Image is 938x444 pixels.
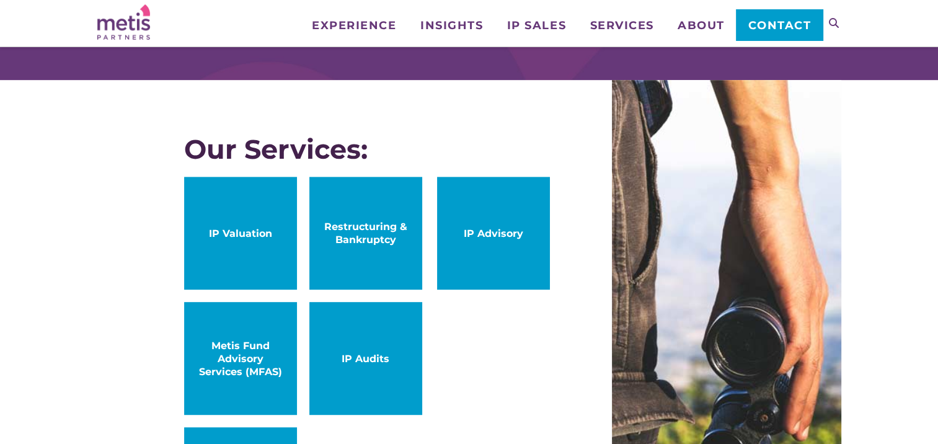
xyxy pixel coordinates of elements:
img: Metis Partners [97,4,150,40]
span: IP Advisory [449,227,538,240]
a: Restructuring & Bankruptcy [309,177,422,290]
a: IP Advisory [437,177,550,290]
div: Our Services: [184,134,550,164]
a: Metis Fund Advisory Services (MFAS) [184,302,297,415]
span: IP Audits [322,352,410,365]
span: IP Valuation [197,227,285,240]
span: Insights [420,20,483,31]
span: Services [590,20,653,31]
a: IP Audits [309,302,422,415]
span: Contact [748,20,811,31]
span: Experience [312,20,396,31]
span: Metis Fund Advisory Services (MFAS) [197,339,285,378]
a: IP Valuation [184,177,297,290]
span: IP Sales [507,20,566,31]
span: Restructuring & Bankruptcy [322,220,410,246]
a: Contact [736,9,822,40]
span: About [678,20,725,31]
